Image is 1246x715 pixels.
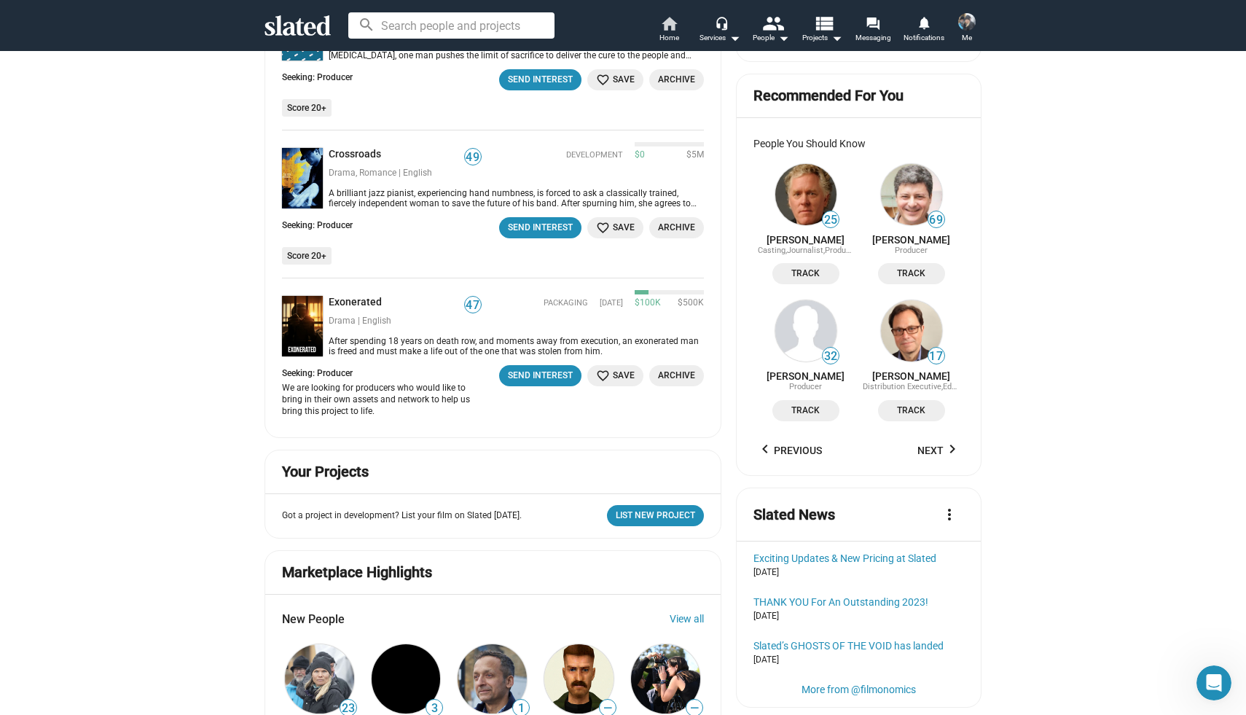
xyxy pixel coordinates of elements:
[69,477,81,489] button: Gif picker
[660,15,678,32] mat-icon: home
[596,73,610,87] mat-icon: favorite_border
[329,296,388,310] a: Exonerated
[887,266,936,281] span: Track
[649,217,704,238] button: Archive
[643,15,694,47] a: Home
[904,29,944,47] span: Notifications
[887,403,936,418] span: Track
[659,29,679,47] span: Home
[895,246,928,255] span: Producer
[928,213,944,227] span: 69
[12,324,280,344] div: [DATE]
[670,613,704,625] a: View all
[753,138,964,149] div: People You Should Know
[753,611,964,622] div: [DATE]
[789,382,822,391] span: Producer
[941,506,958,523] mat-icon: more_vert
[872,370,950,382] a: [PERSON_NAME]
[917,15,930,29] mat-icon: notifications
[282,296,323,356] a: Exonerated
[863,382,943,391] span: Distribution Executive,
[36,198,117,210] b: under 2 hours
[458,644,527,714] img: Harry Haroon
[329,316,482,327] div: Drama | English
[23,119,227,176] div: You’ll get replies here and in your email: ✉️
[943,382,1028,391] span: Educational Consultant,
[103,18,186,33] p: Back later [DATE]
[23,184,227,212] div: Our usual reply time 🕒
[282,563,432,582] mat-card-title: Marketplace Highlights
[928,349,944,364] span: 17
[282,148,323,208] img: Crossroads
[813,12,834,34] mat-icon: view_list
[658,72,695,87] span: Archive
[781,403,831,418] span: Track
[282,247,332,265] li: Score 20+
[762,12,783,34] mat-icon: people
[508,72,573,87] div: Send Interest
[917,437,961,464] span: Next
[658,220,695,235] span: Archive
[12,9,280,110] div: Lindsay says…
[282,612,345,627] span: New People
[282,72,353,84] div: Seeking: Producer
[753,567,964,579] div: [DATE]
[796,15,847,47] button: Projects
[1196,665,1231,700] iframe: Intercom live chat
[767,370,845,382] a: [PERSON_NAME]
[282,382,477,417] div: We are looking for producers who would like to bring in their own assets and network to help us b...
[772,263,839,284] button: Track
[64,276,268,304] div: Hi! Just following up on my original question. Can anybody help?
[348,12,555,39] input: Search people and projects
[323,188,704,208] div: A brilliant jazz pianist, experiencing hand numbness, is forced to ask a classically trained, fie...
[635,149,645,161] span: $0
[787,246,825,255] span: Journalist,
[823,213,839,227] span: 25
[499,69,581,90] sl-message-button: Send Interest
[756,440,774,458] mat-icon: keyboard_arrow_left
[465,150,481,165] span: 49
[587,365,643,386] button: Save
[544,298,588,309] span: Packaging
[329,148,387,162] a: Crossroads
[499,217,581,238] button: Send Interest
[681,149,704,161] span: $5M
[753,655,964,666] div: [DATE]
[649,69,704,90] button: Archive
[323,336,704,356] div: After spending 18 years on death row, and moments away from execution, an exonerated man is freed...
[753,437,831,464] button: Previous
[775,300,836,362] img: Morris Ruskin
[823,349,839,364] span: 32
[12,110,280,247] div: Operator says…
[12,344,280,479] div: Lindsay says…
[93,477,104,489] button: Start recording
[672,297,704,309] span: $500K
[828,29,845,47] mat-icon: arrow_drop_down
[42,8,65,31] img: Profile image for Mitchell
[499,365,581,386] button: Send Interest
[372,644,441,714] img: Sam Meola
[596,221,610,235] mat-icon: favorite_border
[282,368,485,380] div: Seeking: Producer
[544,644,614,714] img: weflkv dd
[962,29,972,47] span: Me
[758,246,787,255] span: Casting,
[649,365,704,386] button: Archive
[866,16,879,30] mat-icon: forum
[285,644,354,714] img: Lindsay Gossling
[256,6,282,32] div: Close
[46,477,58,489] button: Emoji picker
[881,164,942,225] img: Anthony Bregman
[508,220,573,235] div: Send Interest
[753,596,964,608] a: THANK YOU For An Outstanding 2023!
[753,29,789,47] div: People
[12,447,279,472] textarea: Message…
[600,298,623,309] time: [DATE]
[52,9,280,98] div: Hi [PERSON_NAME], thank you! I've been trying to add my credits but the profile match can't seem ...
[802,684,916,695] a: More from @filmonomics
[753,505,835,525] mat-card-title: Slated News
[52,344,280,461] div: Hello? I sent my original message [DATE]. The system still will not pull my industry credits whic...
[726,29,743,47] mat-icon: arrow_drop_down
[329,168,482,179] div: Drama, Romance | English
